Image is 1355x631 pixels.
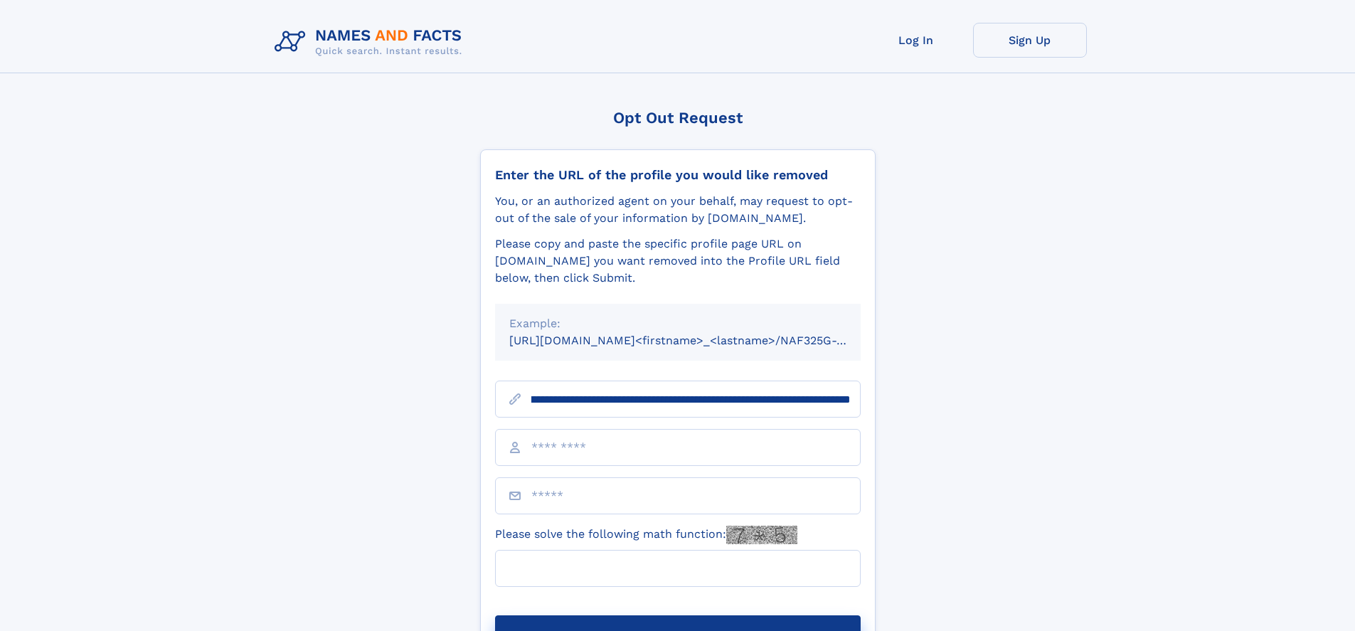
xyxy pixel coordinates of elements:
[480,109,876,127] div: Opt Out Request
[495,235,861,287] div: Please copy and paste the specific profile page URL on [DOMAIN_NAME] you want removed into the Pr...
[859,23,973,58] a: Log In
[495,193,861,227] div: You, or an authorized agent on your behalf, may request to opt-out of the sale of your informatio...
[973,23,1087,58] a: Sign Up
[509,315,846,332] div: Example:
[495,167,861,183] div: Enter the URL of the profile you would like removed
[495,526,797,544] label: Please solve the following math function:
[269,23,474,61] img: Logo Names and Facts
[509,334,888,347] small: [URL][DOMAIN_NAME]<firstname>_<lastname>/NAF325G-xxxxxxxx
